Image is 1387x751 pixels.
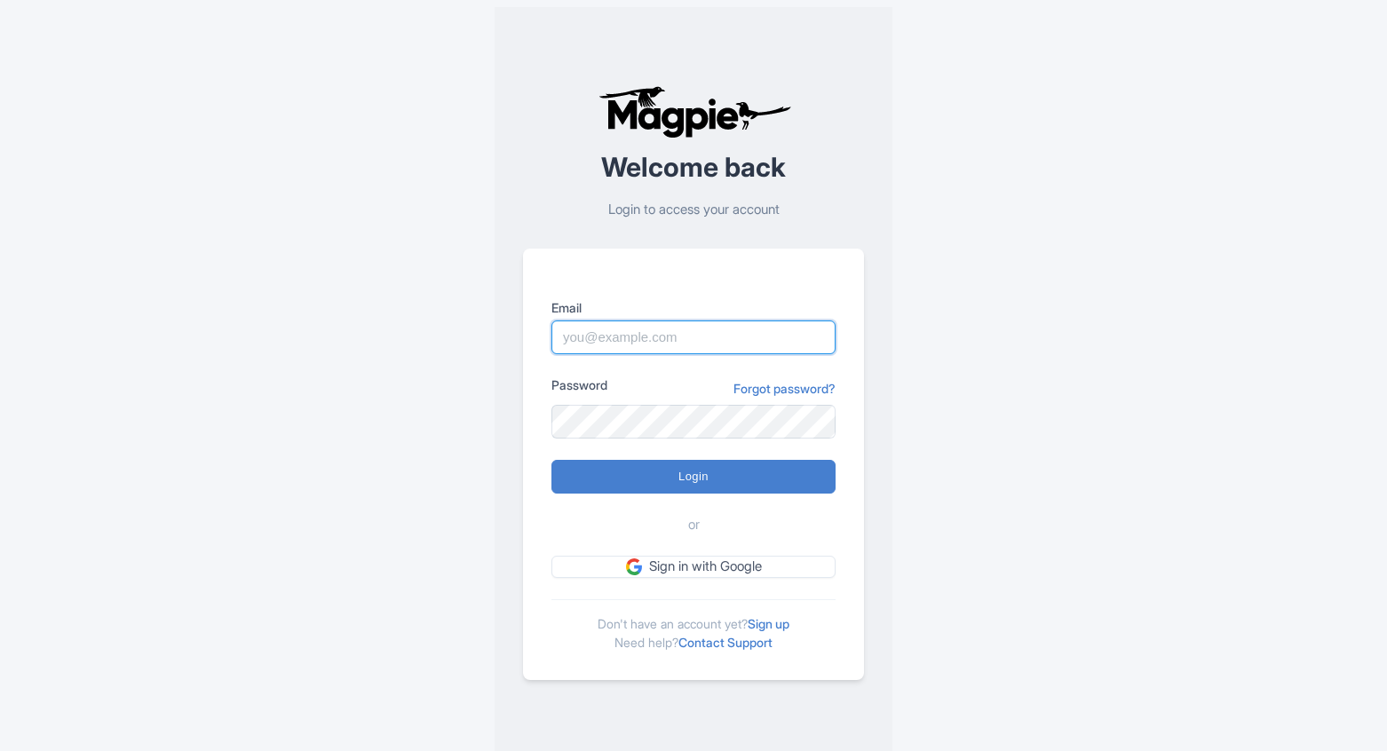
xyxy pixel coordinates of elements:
[688,515,700,535] span: or
[551,298,836,317] label: Email
[523,200,864,220] p: Login to access your account
[748,616,789,631] a: Sign up
[523,153,864,182] h2: Welcome back
[733,379,836,398] a: Forgot password?
[678,635,773,650] a: Contact Support
[551,556,836,578] a: Sign in with Google
[551,375,607,394] label: Password
[551,599,836,652] div: Don't have an account yet? Need help?
[626,558,642,574] img: google.svg
[551,320,836,354] input: you@example.com
[594,85,794,138] img: logo-ab69f6fb50320c5b225c76a69d11143b.png
[551,460,836,494] input: Login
